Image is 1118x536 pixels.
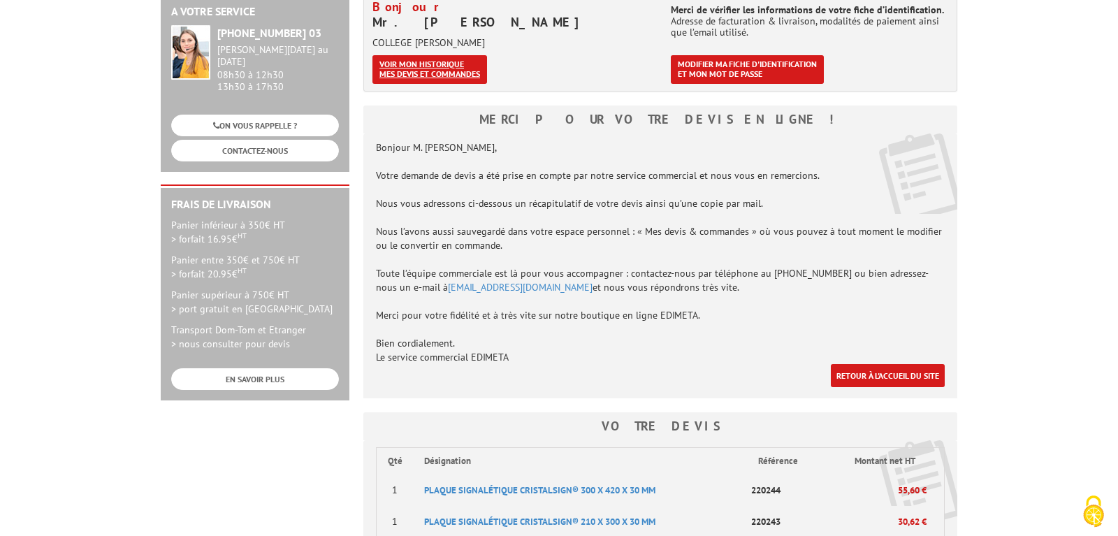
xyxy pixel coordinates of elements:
a: PLAQUE SIGNALéTIQUE CRISTALSIGN® 210 X 300 X 30 MM [424,516,655,528]
strong: [PHONE_NUMBER] 03 [217,26,321,40]
a: EN SAVOIR PLUS [171,368,339,390]
img: Cookies (fenêtre modale) [1076,494,1111,529]
a: CONTACTEZ-NOUS [171,140,339,161]
a: PLAQUE SIGNALéTIQUE CRISTALSIGN® 300 X 420 X 30 MM [424,484,655,496]
span: > port gratuit en [GEOGRAPHIC_DATA] [171,303,333,315]
sup: HT [238,266,247,275]
th: Qté [377,448,414,475]
div: 08h30 à 12h30 13h30 à 17h30 [217,44,339,92]
span: > forfait 20.95€ [171,268,247,280]
a: ON VOUS RAPPELLE ? [171,115,339,136]
a: Voir mon historiquemes devis et commandes [372,55,487,84]
p: Montant net HT [828,455,943,468]
a: Retour à l'accueil du site [831,364,945,387]
h2: Frais de Livraison [171,198,339,211]
th: Référence [747,448,817,475]
sup: HT [238,231,247,240]
p: Adresse de facturation & livraison, modalités de paiement ainsi que l’email utilisé. [671,4,952,38]
div: [PERSON_NAME][DATE] au [DATE] [217,44,339,68]
p: Panier entre 350€ et 750€ HT [171,253,339,281]
img: widget-service.jpg [171,25,210,80]
p: 55,60 € [817,478,927,502]
p: 220244 [747,478,817,502]
h3: Votre Devis [363,412,957,440]
a: Modifier ma fiche d'identificationet mon mot de passe [671,55,824,84]
p: Panier supérieur à 750€ HT [171,288,339,316]
span: > nous consulter pour devis [171,338,290,350]
td: 1 [377,475,414,506]
th: Désignation [413,448,746,475]
p: Transport Dom-Tom et Etranger [171,323,339,351]
a: [EMAIL_ADDRESS][DOMAIN_NAME] [448,281,593,294]
button: Cookies (fenêtre modale) [1069,488,1118,536]
h2: A votre service [171,6,339,18]
span: > forfait 16.95€ [171,233,247,245]
p: Panier inférieur à 350€ HT [171,218,339,246]
p: 30,62 € [817,509,927,534]
p: COLLEGE [PERSON_NAME] [372,37,650,48]
b: Merci de vérifier les informations de votre fiche d’identification. [671,3,944,16]
p: 220243 [747,509,817,534]
div: Bonjour M. [PERSON_NAME], Votre demande de devis a été prise en compte par notre service commerci... [363,133,957,398]
h3: Merci pour votre devis en ligne ! [363,106,957,133]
